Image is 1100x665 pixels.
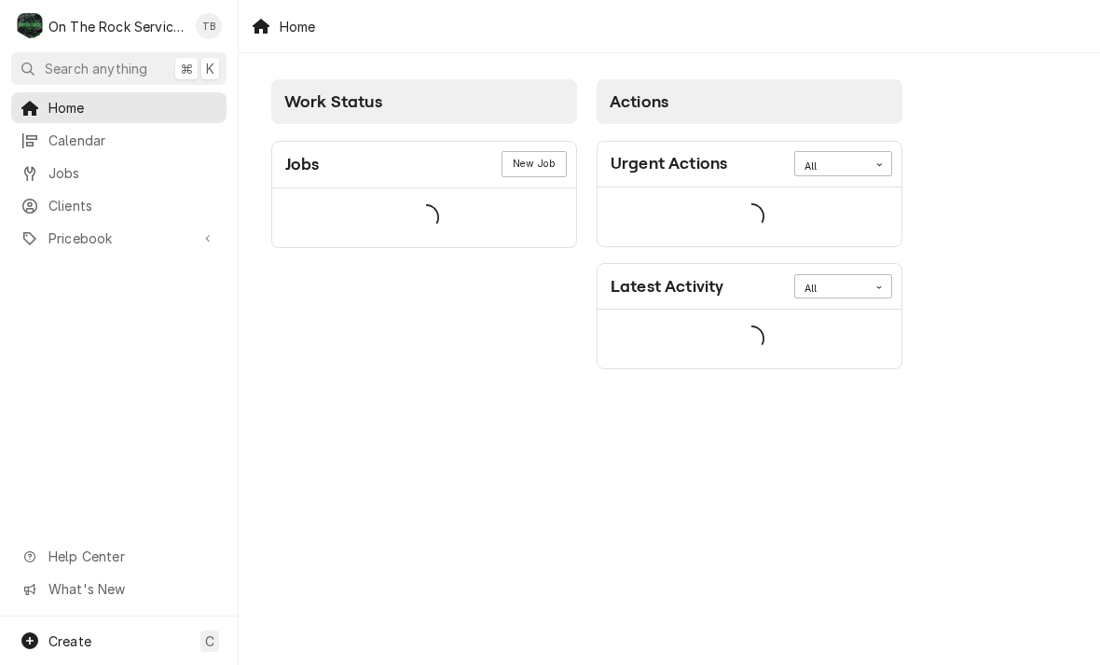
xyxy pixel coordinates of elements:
div: Card Header [598,142,901,187]
span: Loading... [738,197,764,236]
span: C [205,631,214,651]
a: New Job [502,151,566,177]
span: ⌘ [180,59,193,78]
div: Card Data [598,310,901,368]
div: Card Column Content [271,124,577,320]
div: Todd Brady's Avatar [196,13,222,39]
a: Calendar [11,125,227,156]
span: What's New [48,579,215,599]
span: Calendar [48,131,217,150]
button: Search anything⌘K [11,52,227,85]
a: Go to Pricebook [11,223,227,254]
div: On The Rock Services's Avatar [17,13,43,39]
div: Card Column Header [597,79,902,124]
div: Card Link Button [502,151,566,177]
div: Card: Urgent Actions [597,141,902,247]
span: Clients [48,196,217,215]
div: Card: Jobs [271,141,577,248]
div: Card Data [272,188,576,247]
div: All [804,159,859,174]
div: All [804,282,859,297]
span: K [206,59,214,78]
span: Search anything [45,59,147,78]
div: Dashboard [239,53,1100,402]
span: Help Center [48,547,215,566]
span: Loading... [413,198,439,237]
a: Go to Help Center [11,541,227,572]
div: Card Column: Actions [587,70,913,380]
div: Card Title [285,152,320,177]
div: Card Column Header [271,79,577,124]
span: Actions [610,92,668,111]
div: Card Column: Work Status [262,70,587,380]
div: Card Data Filter Control [794,151,892,175]
div: O [17,13,43,39]
div: Card Data Filter Control [794,274,892,298]
div: Card Column Content [597,124,902,369]
span: Loading... [738,320,764,359]
span: Pricebook [48,229,189,248]
a: Jobs [11,158,227,188]
a: Home [11,92,227,123]
span: Home [48,98,217,118]
span: Create [48,633,91,649]
a: Go to What's New [11,574,227,604]
div: Card Data [598,187,901,246]
span: Jobs [48,163,217,183]
div: TB [196,13,222,39]
div: Card Header [598,264,901,310]
div: Card Title [611,151,727,176]
div: On The Rock Services [48,17,186,36]
span: Work Status [284,92,382,111]
div: Card Title [611,274,723,299]
div: Card Header [272,142,576,188]
div: Card: Latest Activity [597,263,902,369]
a: Clients [11,190,227,221]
